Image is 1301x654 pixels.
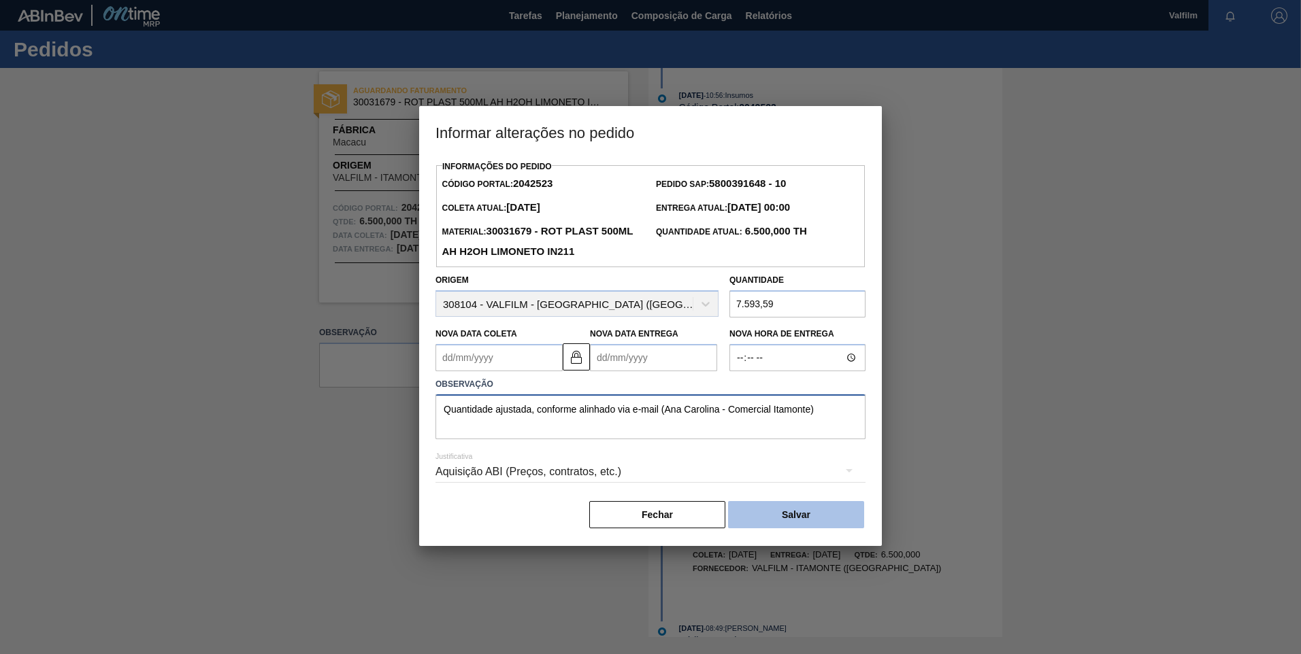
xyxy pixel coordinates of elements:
button: locked [563,343,590,371]
span: Código Portal: [442,179,553,189]
div: Aquisição ABI (Preços, contratos, etc.) [435,453,866,491]
span: Pedido SAP: [656,179,786,189]
label: Nova Hora de Entrega [729,324,866,344]
strong: [DATE] [506,201,540,213]
strong: 6.500,000 TH [742,225,807,237]
button: Salvar [728,501,864,528]
label: Nova Data Coleta [435,329,517,339]
label: Origem [435,275,469,285]
input: dd/mm/yyyy [435,344,563,371]
textarea: Quantidade ajustada, conforme alinhado via e-mail (Ana Carolina - Comercial Itamonte) [435,394,866,439]
strong: 30031679 - ROT PLAST 500ML AH H2OH LIMONETO IN211 [442,225,633,257]
span: Material: [442,227,633,257]
h3: Informar alterações no pedido [419,106,882,158]
label: Informações do Pedido [442,162,552,171]
label: Quantidade [729,275,784,285]
input: dd/mm/yyyy [590,344,717,371]
span: Coleta Atual: [442,203,540,213]
button: Fechar [589,501,725,528]
span: Quantidade Atual: [656,227,807,237]
strong: 5800391648 - 10 [709,177,786,189]
strong: [DATE] 00:00 [727,201,790,213]
label: Observação [435,375,866,394]
strong: 2042523 [513,177,553,189]
img: locked [568,349,584,365]
label: Nova Data Entrega [590,329,678,339]
span: Entrega Atual: [656,203,790,213]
